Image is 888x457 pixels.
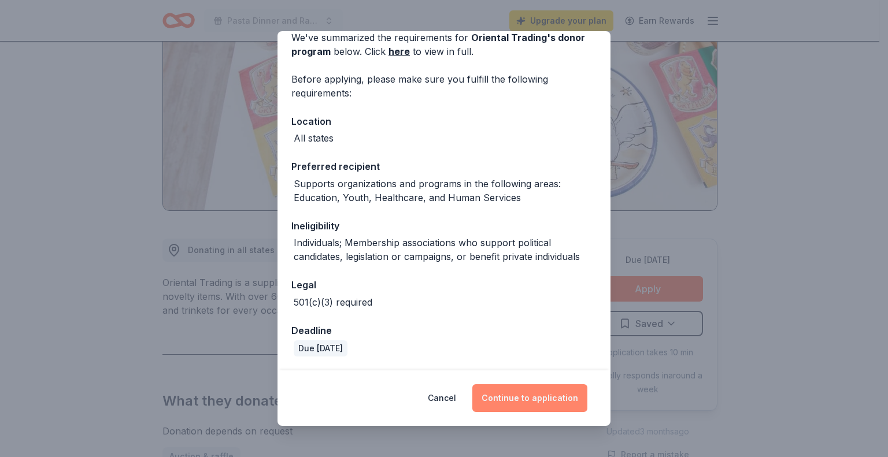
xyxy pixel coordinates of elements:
div: Location [291,114,597,129]
div: We've summarized the requirements for below. Click to view in full. [291,31,597,58]
div: Due [DATE] [294,340,347,356]
a: here [388,44,410,58]
div: Individuals; Membership associations who support political candidates, legislation or campaigns, ... [294,236,597,263]
div: Deadline [291,323,597,338]
button: Cancel [428,384,456,412]
div: 501(c)(3) required [294,295,372,309]
div: All states [294,131,334,145]
div: Before applying, please make sure you fulfill the following requirements: [291,72,597,100]
div: Preferred recipient [291,159,597,174]
div: Legal [291,277,597,292]
div: Ineligibility [291,218,597,233]
button: Continue to application [472,384,587,412]
div: Supports organizations and programs in the following areas: Education, Youth, Healthcare, and Hum... [294,177,597,205]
